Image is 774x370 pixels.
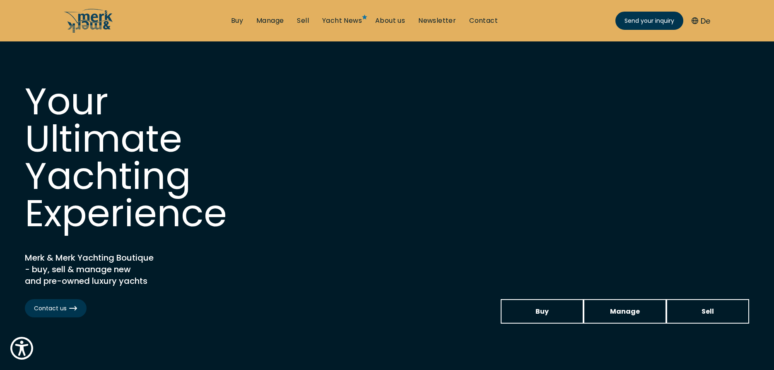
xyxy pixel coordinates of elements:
[375,16,405,25] a: About us
[501,299,584,324] a: Buy
[322,16,362,25] a: Yacht News
[610,306,640,317] span: Manage
[25,252,232,287] h2: Merk & Merk Yachting Boutique - buy, sell & manage new and pre-owned luxury yachts
[297,16,309,25] a: Sell
[584,299,666,324] a: Manage
[469,16,498,25] a: Contact
[535,306,549,317] span: Buy
[8,335,35,362] button: Show Accessibility Preferences
[231,16,243,25] a: Buy
[34,304,77,313] span: Contact us
[625,17,674,25] span: Send your inquiry
[666,299,749,324] a: Sell
[25,299,87,317] a: Contact us
[615,12,683,30] a: Send your inquiry
[25,83,273,232] h1: Your Ultimate Yachting Experience
[702,306,714,317] span: Sell
[418,16,456,25] a: Newsletter
[692,15,710,27] button: De
[256,16,284,25] a: Manage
